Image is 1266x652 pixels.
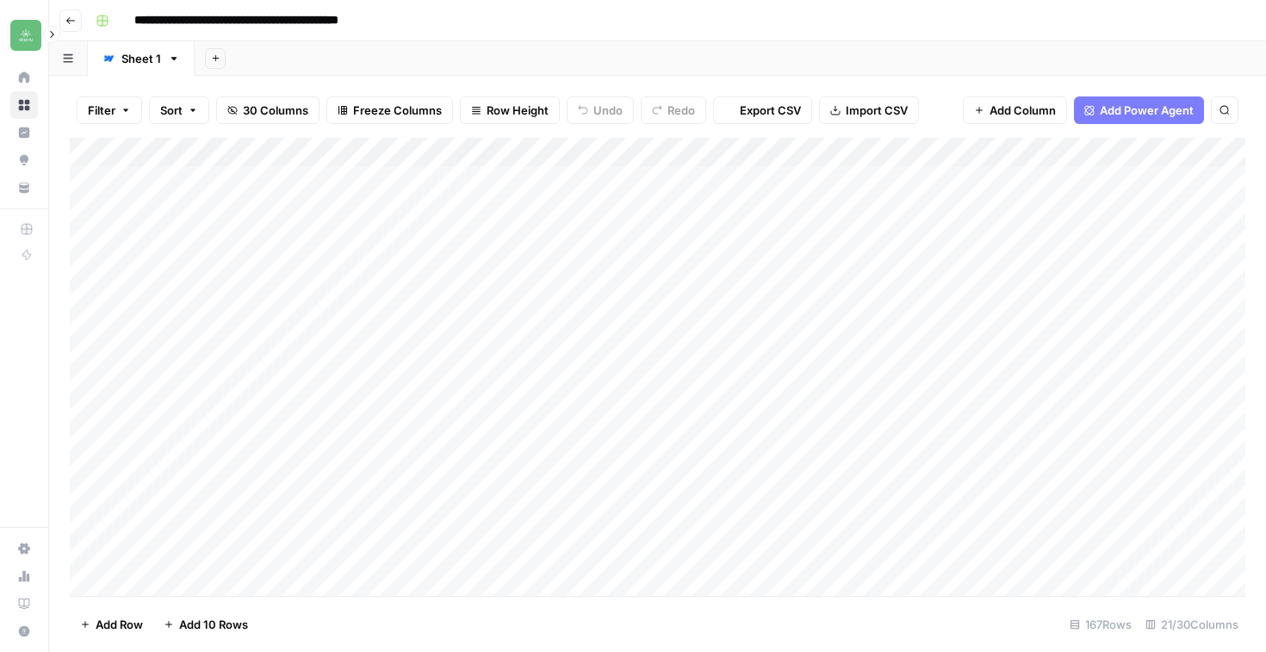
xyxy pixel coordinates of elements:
[1074,96,1204,124] button: Add Power Agent
[641,96,706,124] button: Redo
[10,590,38,618] a: Learning Hub
[963,96,1067,124] button: Add Column
[10,174,38,202] a: Your Data
[990,102,1056,119] span: Add Column
[460,96,560,124] button: Row Height
[10,20,41,51] img: Distru Logo
[1100,102,1194,119] span: Add Power Agent
[10,64,38,91] a: Home
[10,146,38,174] a: Opportunities
[121,50,161,67] div: Sheet 1
[1063,611,1139,638] div: 167 Rows
[326,96,453,124] button: Freeze Columns
[10,14,38,57] button: Workspace: Distru
[88,41,195,76] a: Sheet 1
[10,91,38,119] a: Browse
[153,611,258,638] button: Add 10 Rows
[593,102,623,119] span: Undo
[487,102,549,119] span: Row Height
[667,102,695,119] span: Redo
[96,616,143,633] span: Add Row
[846,102,908,119] span: Import CSV
[10,535,38,562] a: Settings
[10,119,38,146] a: Insights
[353,102,442,119] span: Freeze Columns
[713,96,812,124] button: Export CSV
[77,96,142,124] button: Filter
[819,96,919,124] button: Import CSV
[70,611,153,638] button: Add Row
[160,102,183,119] span: Sort
[1139,611,1245,638] div: 21/30 Columns
[10,618,38,645] button: Help + Support
[179,616,248,633] span: Add 10 Rows
[149,96,209,124] button: Sort
[243,102,308,119] span: 30 Columns
[10,562,38,590] a: Usage
[567,96,634,124] button: Undo
[740,102,801,119] span: Export CSV
[216,96,320,124] button: 30 Columns
[88,102,115,119] span: Filter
